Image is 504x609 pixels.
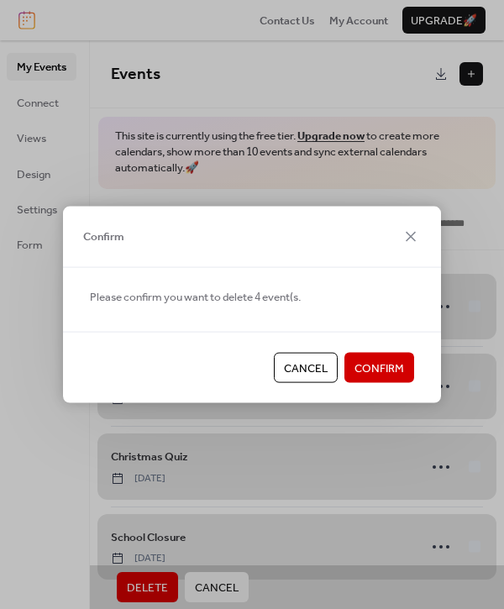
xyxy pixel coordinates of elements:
[354,360,404,377] span: Confirm
[284,360,328,377] span: Cancel
[90,288,301,305] span: Please confirm you want to delete 4 event(s.
[274,353,338,383] button: Cancel
[344,353,414,383] button: Confirm
[83,228,124,245] span: Confirm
